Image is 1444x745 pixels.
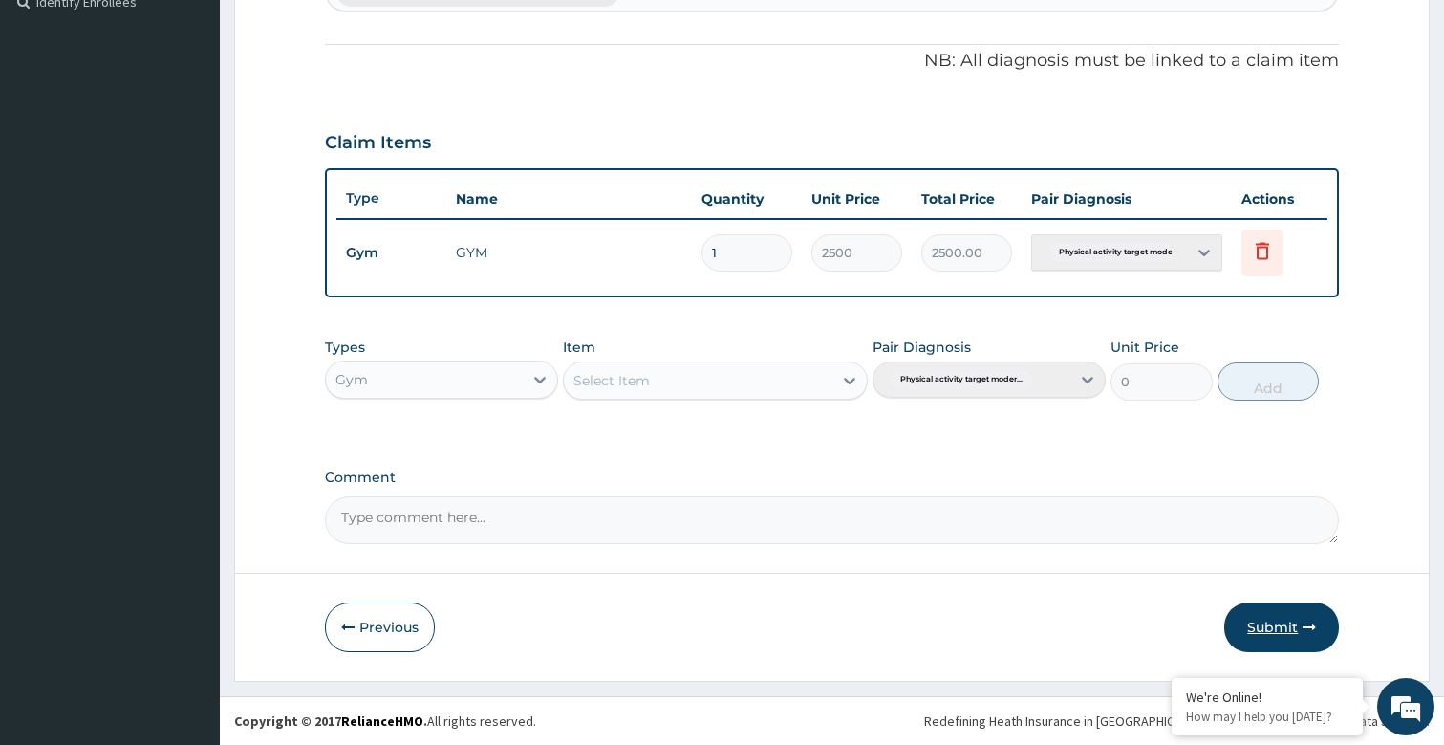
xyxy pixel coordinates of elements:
[335,370,368,389] div: Gym
[325,49,1340,74] p: NB: All diagnosis must be linked to a claim item
[802,180,912,218] th: Unit Price
[10,522,364,589] textarea: Type your message and hit 'Enter'
[234,712,427,730] strong: Copyright © 2017 .
[1186,709,1348,725] p: How may I help you today?
[1022,180,1232,218] th: Pair Diagnosis
[446,180,693,218] th: Name
[446,233,693,272] td: GYM
[325,340,365,356] label: Types
[912,180,1022,218] th: Total Price
[692,180,802,218] th: Quantity
[220,696,1444,745] footer: All rights reserved.
[924,712,1430,731] div: Redefining Heath Insurance in [GEOGRAPHIC_DATA] using Telemedicine and Data Science!
[325,470,1340,486] label: Comment
[99,107,321,132] div: Chat with us now
[563,338,595,357] label: Item
[336,235,446,271] td: Gym
[341,712,423,730] a: RelianceHMO
[1110,338,1179,357] label: Unit Price
[1186,689,1348,706] div: We're Online!
[313,10,359,55] div: Minimize live chat window
[35,96,77,143] img: d_794563401_company_1708531726252_794563401
[873,338,971,357] label: Pair Diagnosis
[325,603,435,652] button: Previous
[325,133,431,154] h3: Claim Items
[111,241,264,434] span: We're online!
[1232,180,1327,218] th: Actions
[573,371,650,390] div: Select Item
[1224,603,1339,652] button: Submit
[1218,362,1319,401] button: Add
[336,181,446,216] th: Type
